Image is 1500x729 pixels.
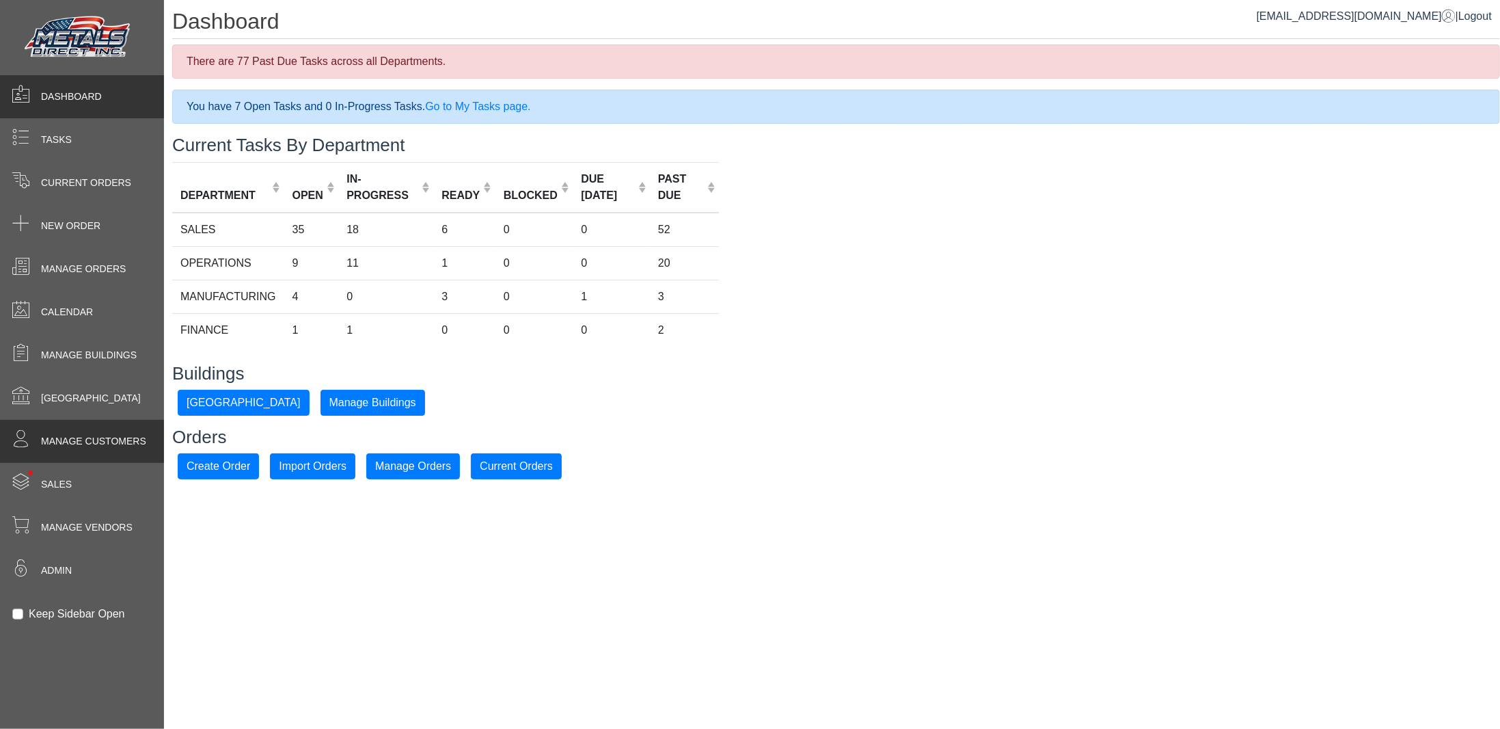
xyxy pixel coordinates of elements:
[433,246,495,280] td: 1
[495,213,573,247] td: 0
[321,396,425,408] a: Manage Buildings
[41,348,137,362] span: Manage Buildings
[172,427,1500,448] h3: Orders
[433,280,495,313] td: 3
[172,90,1500,124] div: You have 7 Open Tasks and 0 In-Progress Tasks.
[495,313,573,347] td: 0
[1257,8,1492,25] div: |
[338,213,433,247] td: 18
[41,176,131,190] span: Current Orders
[338,313,433,347] td: 1
[650,213,719,247] td: 52
[366,460,460,471] a: Manage Orders
[658,171,704,204] div: PAST DUE
[284,280,339,313] td: 4
[13,451,48,495] span: •
[573,246,650,280] td: 0
[172,44,1500,79] div: There are 77 Past Due Tasks across all Departments.
[180,187,269,204] div: DEPARTMENT
[172,135,1500,156] h3: Current Tasks By Department
[1257,10,1456,22] a: [EMAIL_ADDRESS][DOMAIN_NAME]
[573,213,650,247] td: 0
[41,262,126,276] span: Manage Orders
[41,133,72,147] span: Tasks
[284,213,339,247] td: 35
[292,187,323,204] div: OPEN
[504,187,558,204] div: BLOCKED
[41,434,146,449] span: Manage Customers
[366,453,460,479] button: Manage Orders
[650,313,719,347] td: 2
[650,246,719,280] td: 20
[178,390,310,416] button: [GEOGRAPHIC_DATA]
[650,280,719,313] td: 3
[178,396,310,408] a: [GEOGRAPHIC_DATA]
[581,171,634,204] div: DUE [DATE]
[172,313,284,347] td: FINANCE
[41,520,133,535] span: Manage Vendors
[573,280,650,313] td: 1
[441,187,480,204] div: READY
[338,246,433,280] td: 11
[41,391,141,406] span: [GEOGRAPHIC_DATA]
[172,213,284,247] td: SALES
[172,280,284,313] td: MANUFACTURING
[284,313,339,347] td: 1
[346,171,418,204] div: IN-PROGRESS
[270,460,355,471] a: Import Orders
[495,280,573,313] td: 0
[178,453,259,479] button: Create Order
[270,453,355,479] button: Import Orders
[495,246,573,280] td: 0
[29,606,125,622] label: Keep Sidebar Open
[338,280,433,313] td: 0
[21,12,137,63] img: Metals Direct Inc Logo
[41,305,93,319] span: Calendar
[172,246,284,280] td: OPERATIONS
[471,453,562,479] button: Current Orders
[321,390,425,416] button: Manage Buildings
[433,313,495,347] td: 0
[433,213,495,247] td: 6
[425,101,530,112] a: Go to My Tasks page.
[172,363,1500,384] h3: Buildings
[41,219,100,233] span: New Order
[41,564,72,578] span: Admin
[178,460,259,471] a: Create Order
[41,90,102,104] span: Dashboard
[1458,10,1492,22] span: Logout
[284,246,339,280] td: 9
[41,477,72,492] span: Sales
[471,460,562,471] a: Current Orders
[573,313,650,347] td: 0
[172,8,1500,39] h1: Dashboard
